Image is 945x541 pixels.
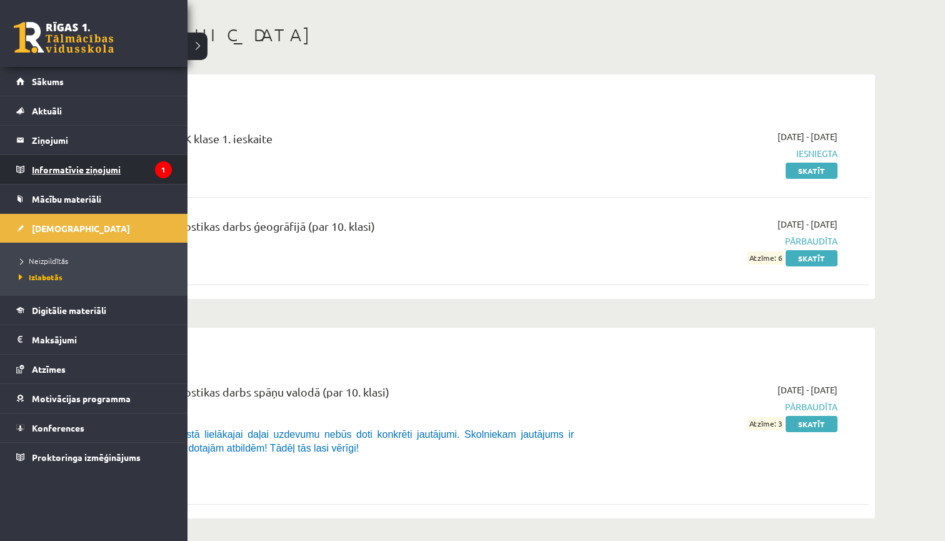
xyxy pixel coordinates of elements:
[786,250,837,266] a: Skatīt
[777,218,837,231] span: [DATE] - [DATE]
[14,22,114,53] a: Rīgas 1. Tālmācības vidusskola
[16,413,172,442] a: Konferences
[16,296,172,325] a: Digitālie materiāli
[155,161,172,178] i: 1
[94,383,583,407] div: 11.a1 klases diagnostikas darbs spāņu valodā (par 10. klasi)
[32,126,172,154] legend: Ziņojumi
[32,193,101,205] span: Mācību materiāli
[777,130,837,143] span: [DATE] - [DATE]
[32,422,84,433] span: Konferences
[32,305,106,316] span: Digitālie materiāli
[16,96,172,125] a: Aktuāli
[602,400,837,413] span: Pārbaudīta
[16,443,172,472] a: Proktoringa izmēģinājums
[786,416,837,432] a: Skatīt
[75,24,875,46] h1: [DEMOGRAPHIC_DATA]
[16,67,172,96] a: Sākums
[94,218,583,241] div: 11.a1 klases diagnostikas darbs ģeogrāfijā (par 10. klasi)
[32,155,172,184] legend: Informatīvie ziņojumi
[16,155,172,184] a: Informatīvie ziņojumi1
[777,383,837,397] span: [DATE] - [DATE]
[16,271,175,283] a: Izlabotās
[32,223,130,234] span: [DEMOGRAPHIC_DATA]
[602,147,837,160] span: Iesniegta
[32,393,131,404] span: Motivācijas programma
[16,255,175,266] a: Neizpildītās
[16,214,172,243] a: [DEMOGRAPHIC_DATA]
[16,272,62,282] span: Izlabotās
[747,251,784,265] span: Atzīme: 6
[16,384,172,413] a: Motivācijas programma
[32,363,66,375] span: Atzīmes
[95,429,574,453] span: Diagnosticējošajā testā lielākajai daļai uzdevumu nebūs doti konkrēti jautājumi. Skolniekam jautā...
[786,163,837,179] a: Skatīt
[32,105,62,116] span: Aktuāli
[32,325,172,354] legend: Maksājumi
[94,130,583,153] div: Ģeogrāfija 11.a1 JK klase 1. ieskaite
[602,235,837,248] span: Pārbaudīta
[16,256,68,266] span: Neizpildītās
[16,355,172,383] a: Atzīmes
[747,417,784,430] span: Atzīme: 3
[16,126,172,154] a: Ziņojumi
[16,185,172,213] a: Mācību materiāli
[32,76,64,87] span: Sākums
[16,325,172,354] a: Maksājumi
[32,452,141,463] span: Proktoringa izmēģinājums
